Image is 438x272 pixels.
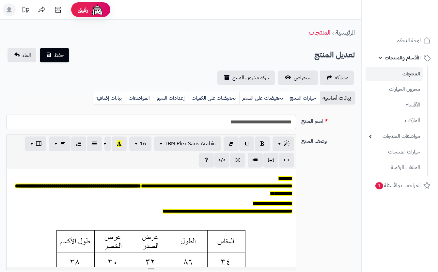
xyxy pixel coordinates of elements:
[299,135,358,145] label: وصف المنتج
[154,136,221,151] button: IBM Plex Sans Arabic
[385,53,421,62] span: الأقسام والمنتجات
[375,181,421,190] span: المراجعات والأسئلة
[232,74,270,82] span: حركة مخزون المنتج
[287,91,320,104] a: خيارات المنتج
[366,145,423,159] a: خيارات المنتجات
[8,48,36,62] a: الغاء
[217,71,275,85] a: حركة مخزون المنتج
[294,74,313,82] span: استعراض
[23,51,31,59] span: الغاء
[366,67,423,81] a: المنتجات
[126,91,154,104] a: المواصفات
[309,27,330,37] a: المنتجات
[366,129,423,143] a: مواصفات المنتجات
[129,136,151,151] button: 16
[93,91,126,104] a: بيانات إضافية
[240,91,287,104] a: تخفيضات على السعر
[140,140,146,148] span: 16
[335,74,349,82] span: مشاركه
[314,48,355,62] h2: تعديل المنتج
[278,71,318,85] a: استعراض
[189,91,240,104] a: تخفيضات على الكميات
[91,3,104,16] img: ai-face.png
[299,115,358,125] label: اسم المنتج
[375,182,383,189] span: 1
[366,114,423,128] a: الماركات
[40,48,69,62] button: حفظ
[366,82,423,96] a: مخزون الخيارات
[166,140,216,148] span: IBM Plex Sans Arabic
[54,51,64,59] span: حفظ
[320,71,354,85] a: مشاركه
[366,161,423,175] a: الملفات الرقمية
[78,6,88,14] span: رفيق
[154,91,189,104] a: إعدادات السيو
[320,91,355,104] a: بيانات أساسية
[397,36,421,45] span: لوحة التحكم
[17,3,34,18] a: تحديثات المنصة
[366,33,434,48] a: لوحة التحكم
[336,27,355,37] a: الرئيسية
[366,98,423,112] a: الأقسام
[366,178,434,193] a: المراجعات والأسئلة1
